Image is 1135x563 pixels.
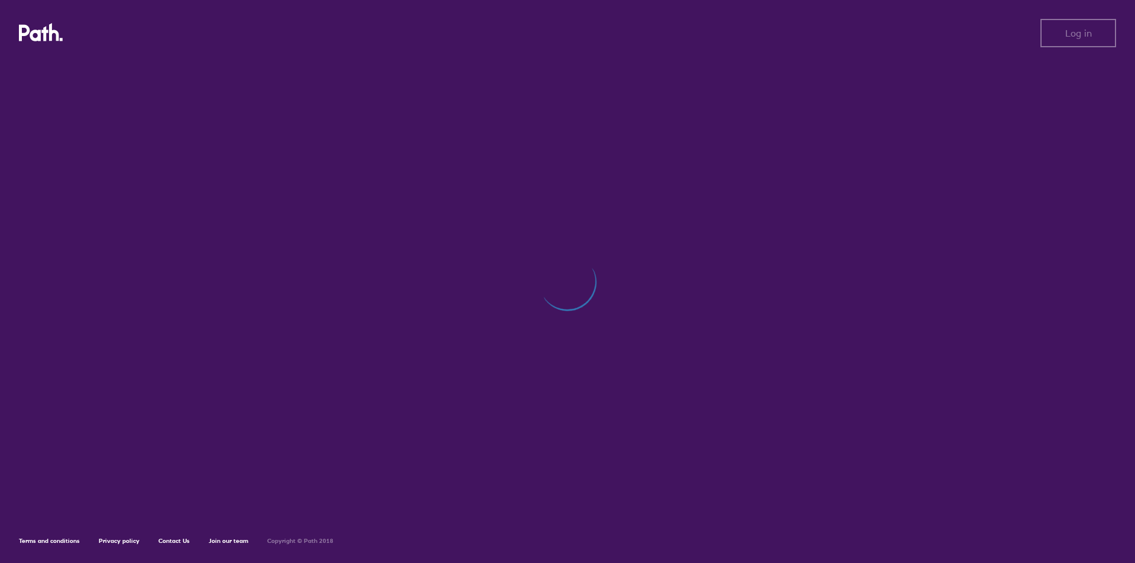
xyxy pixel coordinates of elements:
[99,537,140,545] a: Privacy policy
[267,538,333,545] h6: Copyright © Path 2018
[1040,19,1116,47] button: Log in
[209,537,248,545] a: Join our team
[19,537,80,545] a: Terms and conditions
[1065,28,1092,38] span: Log in
[158,537,190,545] a: Contact Us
